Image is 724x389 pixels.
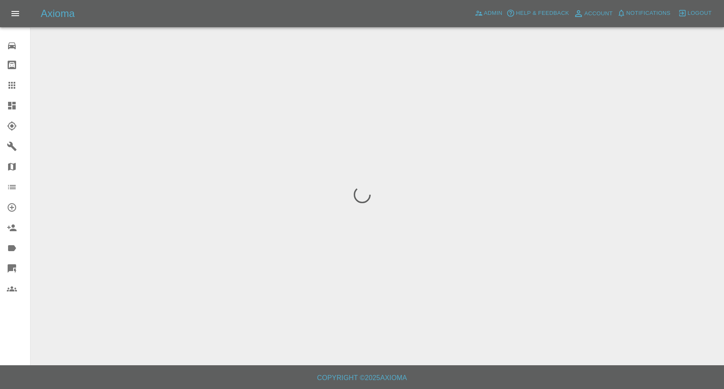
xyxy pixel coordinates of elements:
[584,9,613,19] span: Account
[484,8,503,18] span: Admin
[571,7,615,20] a: Account
[626,8,671,18] span: Notifications
[41,7,75,20] h5: Axioma
[5,3,25,24] button: Open drawer
[676,7,714,20] button: Logout
[504,7,571,20] button: Help & Feedback
[688,8,712,18] span: Logout
[516,8,569,18] span: Help & Feedback
[615,7,673,20] button: Notifications
[7,372,717,384] h6: Copyright © 2025 Axioma
[472,7,505,20] a: Admin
